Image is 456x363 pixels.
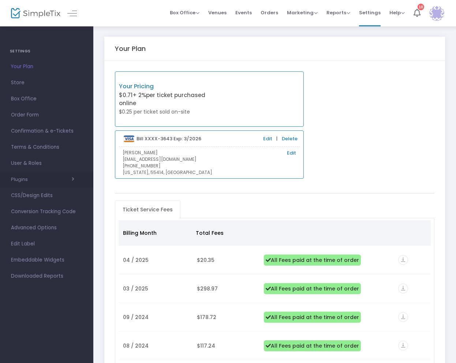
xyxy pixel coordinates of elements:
span: Box Office [170,9,199,16]
span: Order Form [11,110,82,120]
span: $298.97 [197,285,218,292]
span: Edit Label [11,239,82,249]
span: | [274,135,279,142]
span: All Fees paid at the time of order [264,255,361,266]
h4: SETTINGS [10,44,83,59]
span: Ticket Service Fees [118,204,177,215]
span: 08 / 2024 [123,342,149,349]
span: $178.72 [197,314,216,321]
span: Marketing [287,9,318,16]
a: vertical_align_bottom [398,343,408,350]
span: Reports [326,9,350,16]
i: vertical_align_bottom [398,341,408,351]
span: 04 / 2025 [123,256,149,264]
p: $0.25 per ticket sold on-site [119,108,209,116]
span: Venues [208,3,227,22]
p: [US_STATE], 55414, [GEOGRAPHIC_DATA] [123,169,296,176]
span: Settings [359,3,381,22]
span: All Fees paid at the time of order [264,312,361,323]
h5: Your Plan [115,45,146,53]
i: vertical_align_bottom [398,284,408,293]
span: Events [235,3,252,22]
button: Plugins [11,177,74,182]
span: Help [389,9,405,16]
span: Conversion Tracking Code [11,207,82,216]
span: Advanced Options [11,223,82,233]
span: Terms & Conditions [11,142,82,152]
p: [EMAIL_ADDRESS][DOMAIN_NAME] [123,156,296,163]
th: Billing Month [119,220,191,246]
span: All Fees paid at the time of order [264,283,361,294]
span: + 2% [132,91,146,99]
p: $0.71 per ticket purchased online [119,91,209,108]
div: 18 [418,4,424,10]
p: [PHONE_NUMBER] [123,163,296,169]
span: Your Plan [11,62,82,71]
span: CSS/Design Edits [11,191,82,200]
span: 03 / 2025 [123,285,148,292]
span: Store [11,78,82,88]
a: Edit [263,135,272,142]
a: vertical_align_bottom [398,314,408,322]
span: $117.24 [197,342,215,349]
th: Total Fees [191,220,258,246]
b: Bill XXXX-3643 Exp: 3/2026 [137,135,201,142]
a: Delete [282,135,298,142]
span: $20.35 [197,256,214,264]
span: 09 / 2024 [123,314,149,321]
span: Confirmation & e-Tickets [11,126,82,136]
p: Your Pricing [119,82,209,91]
a: vertical_align_bottom [398,286,408,293]
i: vertical_align_bottom [398,255,408,265]
span: All Fees paid at the time of order [264,340,361,351]
img: visa.png [124,136,134,142]
span: Box Office [11,94,82,104]
span: Embeddable Widgets [11,255,82,265]
a: Edit [287,149,296,157]
span: Orders [261,3,278,22]
span: Downloaded Reports [11,271,82,281]
a: vertical_align_bottom [398,257,408,264]
i: vertical_align_bottom [398,312,408,322]
span: User & Roles [11,159,82,168]
p: [PERSON_NAME] [123,149,296,156]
